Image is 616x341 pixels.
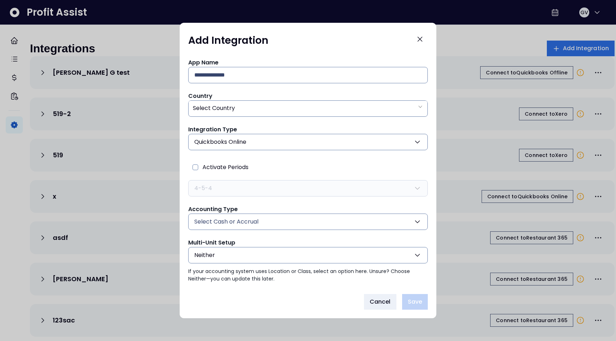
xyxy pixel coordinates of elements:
button: Cancel [364,294,396,310]
p: If your accounting system uses Location or Class, select an option here. Unsure? Choose Neither—y... [188,268,428,283]
span: App Name [188,58,219,67]
button: Save [402,294,428,310]
svg: arrow down line [417,103,423,110]
span: Quickbooks Online [194,138,246,146]
button: Close [412,31,428,47]
span: Country [188,92,212,100]
span: Integration Type [188,125,237,133]
span: Multi-Unit Setup [188,238,235,247]
span: Select Cash or Accrual [194,217,258,226]
span: Select Country [193,104,235,112]
span: Activate Periods [202,162,248,173]
span: Cancel [370,298,391,306]
span: Neither [194,251,215,259]
span: 4-5-4 [194,184,212,193]
span: Accounting Type [188,205,238,213]
span: Save [408,298,422,306]
h1: Add Integration [188,34,268,47]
